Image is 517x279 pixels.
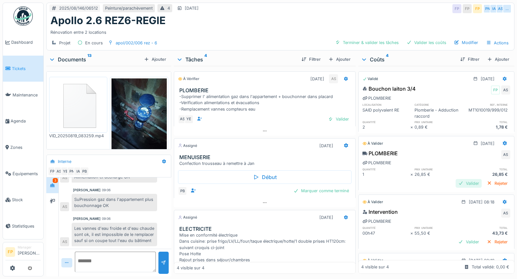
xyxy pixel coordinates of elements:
[54,167,63,176] div: AS
[179,154,353,160] h3: MENUISERIE
[178,143,197,148] div: Assigné
[176,56,297,63] div: Tâches
[463,4,472,13] div: FP
[3,187,43,213] a: Stock
[362,149,398,157] div: PLOMBERIE
[362,141,383,146] div: À valider
[414,167,462,171] h6: prix unitaire
[472,264,509,270] div: Total validé: 0,00 €
[299,55,323,64] div: Filtrer
[178,215,197,220] div: Assigné
[53,178,58,183] div: 3
[414,124,462,130] div: 0,89 €
[410,230,414,236] div: ×
[59,5,98,11] div: 2025/08/146/06512
[484,179,510,188] div: Rejeter
[177,265,204,271] div: 4 visible sur 4
[12,66,41,72] span: Tickets
[179,94,353,112] div: -Supprimer l' alimentation gaz dans l'appartement + bouchonner dans placard -Vérification aliment...
[362,199,383,205] div: À valider
[485,55,512,64] div: Ajouter
[184,115,193,124] div: YE
[490,4,499,13] div: IA
[67,167,76,176] div: PN
[10,144,41,150] span: Zones
[60,202,69,211] div: AS
[179,226,353,232] h3: ELECTRICITE
[3,108,43,134] a: Agenda
[333,38,401,47] div: Terminer & valider les tâches
[483,38,512,48] div: Actions
[3,29,43,56] a: Dashboard
[310,76,324,82] div: [DATE]
[12,197,41,203] span: Stock
[496,4,505,13] div: AS
[141,55,169,64] div: Ajouter
[458,55,482,64] div: Filtrer
[473,4,482,13] div: FP
[319,214,333,221] div: [DATE]
[362,95,391,101] div: PLOMBERIE
[178,186,187,195] div: PB
[481,140,495,147] div: [DATE]
[329,74,338,83] div: AS
[362,226,410,230] h6: quantité
[362,85,416,93] div: Bouchon laiton 3/4
[501,150,510,159] div: AS
[49,133,107,139] div: VID_20250819_083259.mp4
[462,103,510,107] h6: ref. interne
[319,143,333,149] div: [DATE]
[361,264,389,270] div: 4 visible sur 4
[362,208,398,216] div: Intervention
[414,120,462,124] h6: prix unitaire
[484,238,510,246] div: Rejeter
[414,103,462,107] h6: catégorie
[73,216,101,221] div: [PERSON_NAME]
[469,199,495,205] div: [DATE] 08:18
[462,120,510,124] h6: total
[72,223,157,247] div: Les vannes d'eau froide et d'eau chaude sont ok, il est impossible de le remplacer sauf si on cou...
[452,4,461,13] div: FP
[362,230,410,236] div: 00h47
[414,226,462,230] h6: prix unitaire
[362,103,410,107] h6: localisation
[73,188,101,193] div: [PERSON_NAME]
[414,230,462,236] div: 55,50 €
[462,171,510,177] div: 26,85 €
[501,209,510,218] div: AS
[462,230,510,236] div: 43,73 €
[18,245,41,250] div: Manager
[325,115,352,123] div: Valider
[481,76,495,82] div: [DATE]
[179,160,353,166] div: Confection trousseau à remettre à Jan
[72,194,157,211] div: SuPression gaz dans l'appartement plus bouchonnage OK
[362,107,410,119] div: SAID polyvalent RE
[51,78,106,131] img: 84750757-fdcc6f00-afbb-11ea-908a-1074b026b06b.png
[456,179,482,188] div: Valider
[50,14,165,27] h1: Apollo 2.6 REZ6-REGIE
[60,174,69,183] div: AS
[361,56,455,63] div: Coûts
[13,171,41,177] span: Équipements
[179,87,353,94] h3: PLOMBERIE
[501,85,510,94] div: AS
[167,5,170,11] div: 4
[404,38,449,47] div: Valider les coûts
[50,27,510,35] div: Rénovation entre 2 locations
[3,82,43,108] a: Maintenance
[185,5,199,11] div: [DATE]
[3,134,43,161] a: Zones
[60,237,69,246] div: AS
[116,40,157,46] div: apol/002/006 rez - 6
[13,6,33,26] img: Badge_color-CXgf-gQk.svg
[3,160,43,187] a: Équipements
[204,56,207,63] sup: 4
[87,56,92,63] sup: 13
[362,258,383,263] div: À valider
[85,40,103,46] div: En cours
[102,216,111,221] div: 09:06
[48,167,57,176] div: FP
[362,218,391,224] div: PLOMBERIE
[362,124,410,130] div: 2
[462,167,510,171] h6: total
